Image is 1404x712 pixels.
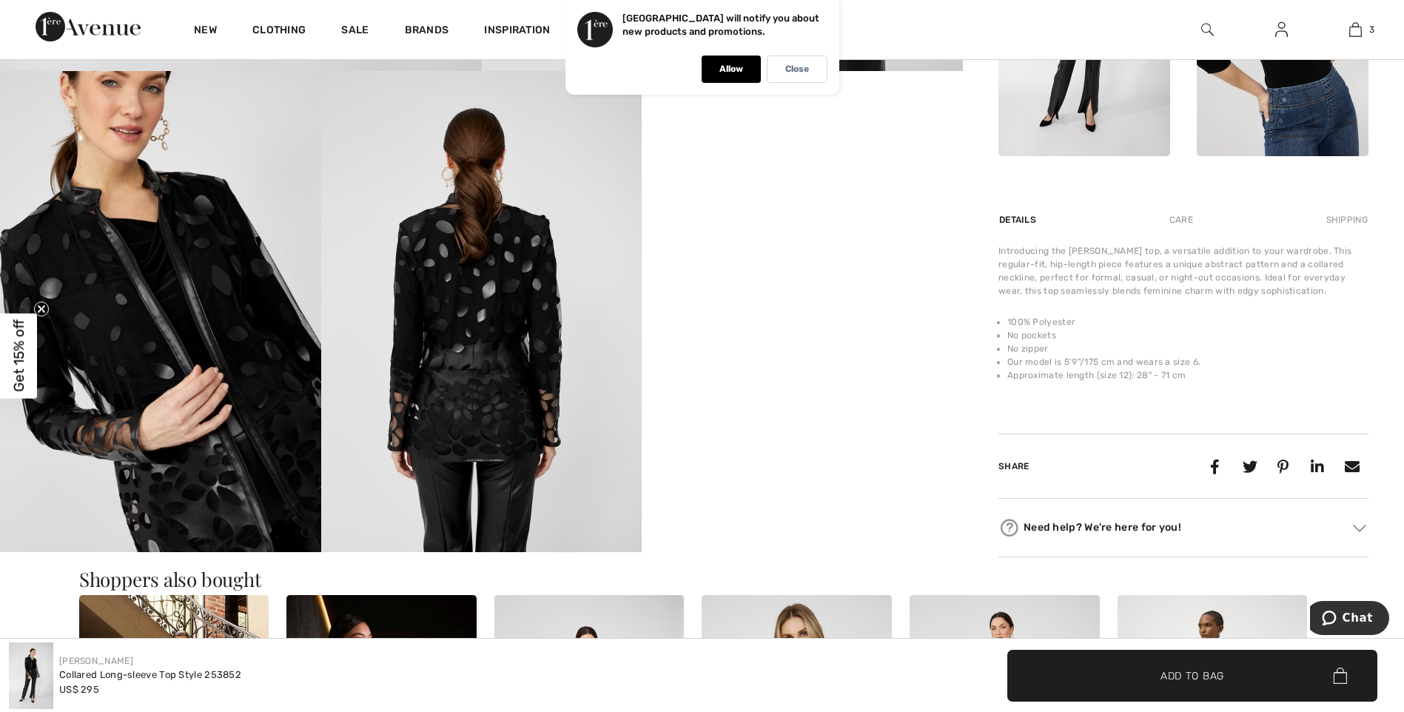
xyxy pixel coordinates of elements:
span: Get 15% off [10,320,27,392]
img: My Bag [1349,21,1362,38]
span: 3 [1369,23,1374,36]
span: US$ 295 [59,684,99,695]
div: Details [998,206,1040,233]
a: Sale [341,24,369,39]
li: Our model is 5'9"/175 cm and wears a size 6. [1007,355,1368,369]
img: 1ère Avenue [36,12,141,41]
img: search the website [1201,21,1214,38]
li: 100% Polyester [1007,315,1368,329]
p: [GEOGRAPHIC_DATA] will notify you about new products and promotions. [622,13,819,37]
div: Need help? We're here for you! [998,517,1368,539]
a: 3 [1319,21,1391,38]
div: Collared Long-sleeve Top Style 253852 [59,668,241,682]
li: Approximate length (size 12): 28" - 71 cm [1007,369,1368,382]
p: Close [785,64,809,75]
a: Brands [405,24,449,39]
h3: Shoppers also bought [79,570,1325,589]
button: Close teaser [34,302,49,317]
img: Bag.svg [1333,668,1347,684]
a: Clothing [252,24,306,39]
img: Arrow2.svg [1353,525,1366,532]
a: [PERSON_NAME] [59,656,133,666]
video: Your browser does not support the video tag. [642,71,963,232]
span: Add to Bag [1161,668,1224,683]
img: My Info [1275,21,1288,38]
div: Introducing the [PERSON_NAME] top, a versatile addition to your wardrobe. This regular-fit, hip-l... [998,244,1368,298]
a: New [194,24,217,39]
iframe: Opens a widget where you can chat to one of our agents [1310,601,1389,638]
span: Inspiration [484,24,550,39]
a: Sign In [1263,21,1300,39]
div: Care [1157,206,1206,233]
li: No pockets [1007,329,1368,342]
img: Collared Long-Sleeve Top Style 253852 [9,642,53,709]
li: No zipper [1007,342,1368,355]
p: Allow [719,64,743,75]
div: Shipping [1323,206,1368,233]
button: Add to Bag [1007,650,1377,702]
span: Share [998,461,1030,471]
img: Collared Long-Sleeve Top Style 253852. 4 [321,71,642,552]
